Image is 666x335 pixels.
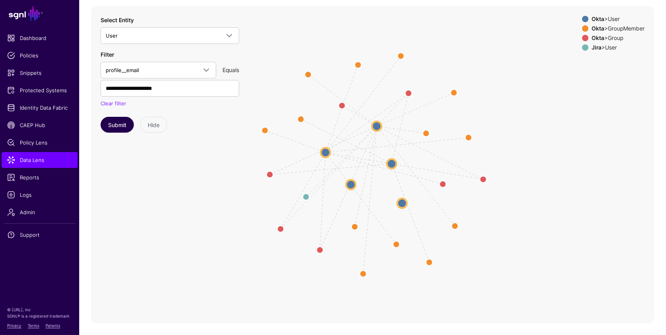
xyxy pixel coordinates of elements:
span: CAEP Hub [7,121,72,129]
span: Logs [7,191,72,199]
button: Hide [140,117,167,133]
a: Terms [28,323,39,328]
a: SGNL [5,5,74,22]
a: Snippets [2,65,78,81]
strong: Okta [592,25,604,32]
strong: Okta [592,34,604,41]
span: Dashboard [7,34,72,42]
a: Identity Data Fabric [2,100,78,116]
p: SGNL® is a registered trademark [7,313,72,319]
span: Policy Lens [7,139,72,147]
span: Policies [7,51,72,59]
button: Submit [101,117,134,133]
a: CAEP Hub [2,117,78,133]
strong: Jira [592,44,601,51]
div: > Group [590,35,646,41]
a: Reports [2,169,78,185]
a: Patents [46,323,60,328]
p: © [URL], Inc [7,306,72,313]
span: Protected Systems [7,86,72,94]
a: Policy Lens [2,135,78,150]
a: Clear filter [101,100,126,107]
a: Protected Systems [2,82,78,98]
span: Snippets [7,69,72,77]
div: Equals [219,66,242,74]
span: Admin [7,208,72,216]
span: profile__email [106,67,139,73]
span: Data Lens [7,156,72,164]
a: Data Lens [2,152,78,168]
span: Identity Data Fabric [7,104,72,112]
a: Admin [2,204,78,220]
span: Support [7,231,72,239]
span: User [106,32,118,39]
strong: Okta [592,15,604,22]
span: Reports [7,173,72,181]
a: Privacy [7,323,21,328]
a: Logs [2,187,78,203]
label: Filter [101,50,114,59]
label: Select Entity [101,16,134,24]
div: > User [590,44,646,51]
a: Dashboard [2,30,78,46]
div: > GroupMember [590,25,646,32]
a: Policies [2,48,78,63]
div: > User [590,16,646,22]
